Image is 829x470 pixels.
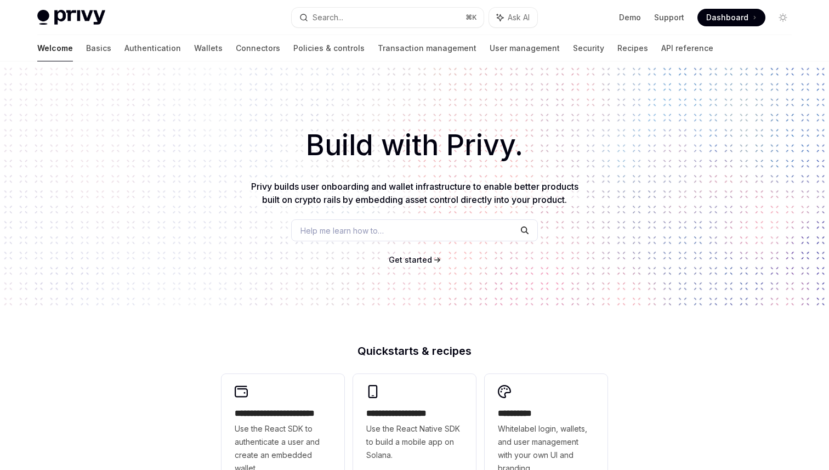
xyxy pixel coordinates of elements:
[489,8,537,27] button: Ask AI
[706,12,748,23] span: Dashboard
[389,254,432,265] a: Get started
[236,35,280,61] a: Connectors
[619,12,641,23] a: Demo
[18,124,811,167] h1: Build with Privy.
[194,35,223,61] a: Wallets
[313,11,343,24] div: Search...
[293,35,365,61] a: Policies & controls
[389,255,432,264] span: Get started
[300,225,384,236] span: Help me learn how to…
[222,346,607,356] h2: Quickstarts & recipes
[86,35,111,61] a: Basics
[465,13,477,22] span: ⌘ K
[508,12,530,23] span: Ask AI
[617,35,648,61] a: Recipes
[366,422,463,462] span: Use the React Native SDK to build a mobile app on Solana.
[292,8,484,27] button: Search...⌘K
[37,10,105,25] img: light logo
[37,35,73,61] a: Welcome
[774,9,792,26] button: Toggle dark mode
[251,181,578,205] span: Privy builds user onboarding and wallet infrastructure to enable better products built on crypto ...
[124,35,181,61] a: Authentication
[490,35,560,61] a: User management
[661,35,713,61] a: API reference
[573,35,604,61] a: Security
[654,12,684,23] a: Support
[697,9,765,26] a: Dashboard
[378,35,476,61] a: Transaction management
